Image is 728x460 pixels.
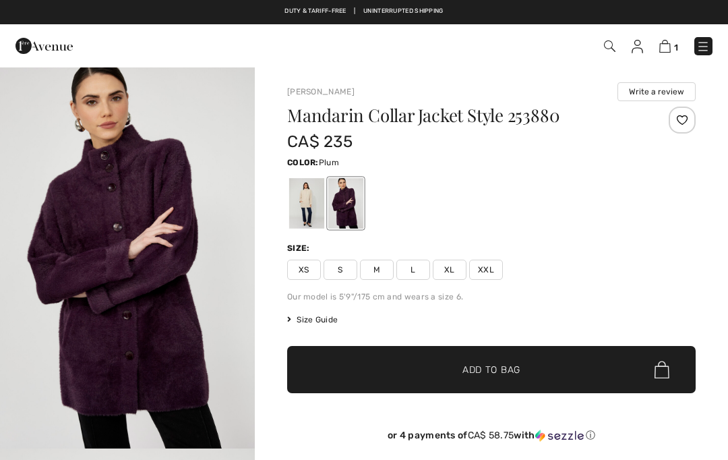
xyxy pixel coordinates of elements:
[696,40,710,53] img: Menu
[659,38,678,54] a: 1
[433,260,466,280] span: XL
[655,361,669,378] img: Bag.svg
[319,158,339,167] span: Plum
[16,32,73,59] img: 1ère Avenue
[469,260,503,280] span: XXL
[289,178,324,229] div: Champagne
[604,40,615,52] img: Search
[535,430,584,442] img: Sezzle
[328,178,363,229] div: Plum
[287,242,313,254] div: Size:
[287,132,353,151] span: CA$ 235
[396,260,430,280] span: L
[287,314,338,326] span: Size Guide
[287,107,628,124] h1: Mandarin Collar Jacket Style 253880
[287,430,696,447] div: or 4 payments ofCA$ 58.75withSezzle Click to learn more about Sezzle
[287,430,696,442] div: or 4 payments of with
[287,87,355,96] a: [PERSON_NAME]
[287,260,321,280] span: XS
[287,346,696,393] button: Add to Bag
[324,260,357,280] span: S
[674,42,678,53] span: 1
[16,38,73,51] a: 1ère Avenue
[360,260,394,280] span: M
[659,40,671,53] img: Shopping Bag
[287,158,319,167] span: Color:
[632,40,643,53] img: My Info
[287,291,696,303] div: Our model is 5'9"/175 cm and wears a size 6.
[462,363,520,377] span: Add to Bag
[468,430,514,441] span: CA$ 58.75
[617,82,696,101] button: Write a review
